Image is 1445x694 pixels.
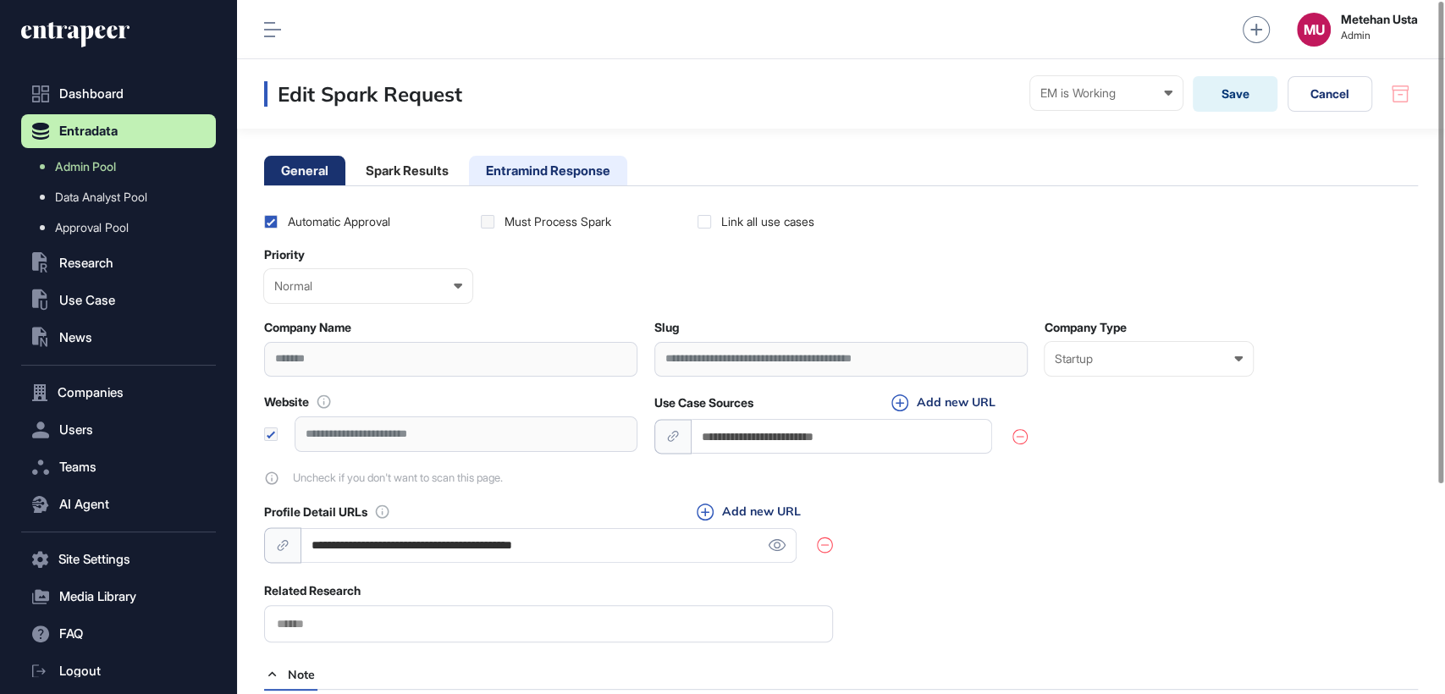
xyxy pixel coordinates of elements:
[1341,30,1418,41] span: Admin
[264,395,309,409] label: Website
[21,321,216,355] button: News
[293,471,503,484] span: Uncheck if you don't want to scan this page.
[21,617,216,651] button: FAQ
[654,396,753,410] label: Use Case Sources
[469,156,627,185] li: Entramind Response
[21,284,216,317] button: Use Case
[59,423,93,437] span: Users
[1341,13,1418,26] strong: Metehan Usta
[264,659,317,689] div: Note
[692,503,806,521] button: Add new URL
[264,584,361,598] label: Related Research
[21,77,216,111] a: Dashboard
[1040,86,1172,100] div: EM is Working
[59,590,136,603] span: Media Library
[58,386,124,399] span: Companies
[55,190,147,204] span: Data Analyst Pool
[59,627,83,641] span: FAQ
[30,151,216,182] a: Admin Pool
[21,114,216,148] button: Entradata
[505,213,611,230] div: Must Process Spark
[59,331,92,344] span: News
[264,321,351,334] label: Company Name
[59,256,113,270] span: Research
[59,294,115,307] span: Use Case
[21,487,216,521] button: AI Agent
[59,124,118,138] span: Entradata
[264,81,462,107] h3: Edit Spark Request
[21,246,216,280] button: Research
[1055,352,1243,366] div: Startup
[1045,321,1127,334] label: Company Type
[1297,13,1331,47] button: MU
[30,182,216,212] a: Data Analyst Pool
[349,156,466,185] li: Spark Results
[1288,76,1372,112] button: Cancel
[721,213,814,230] div: Link all use cases
[55,160,116,173] span: Admin Pool
[58,553,130,566] span: Site Settings
[55,221,129,234] span: Approval Pool
[264,505,367,519] label: Profile Detail URLs
[30,212,216,243] a: Approval Pool
[21,654,216,688] a: Logout
[59,664,101,678] span: Logout
[59,87,124,101] span: Dashboard
[274,279,462,293] div: Normal
[21,580,216,614] button: Media Library
[264,248,305,262] label: Priority
[59,498,109,511] span: AI Agent
[21,413,216,447] button: Users
[21,450,216,484] button: Teams
[59,460,97,474] span: Teams
[886,394,1001,412] button: Add new URL
[21,376,216,410] button: Companies
[1193,76,1277,112] button: Save
[654,321,679,334] label: Slug
[21,543,216,576] button: Site Settings
[264,156,345,185] li: General
[288,213,390,230] div: Automatic Approval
